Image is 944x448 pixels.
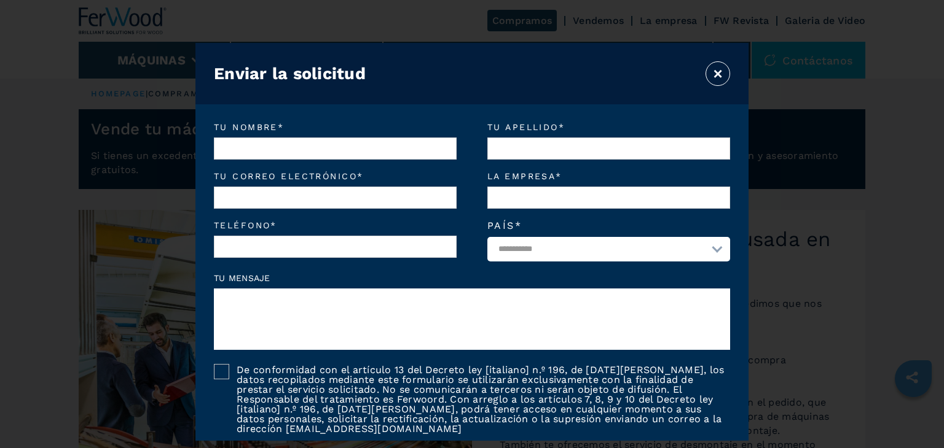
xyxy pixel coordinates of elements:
[706,61,730,86] button: ×
[487,123,730,131] em: Tu apellido
[214,172,457,180] em: Tu correo electrónico
[487,187,730,209] input: La empresa*
[487,172,730,180] em: La empresa
[214,64,366,83] h3: Enviar la solicitud
[214,221,457,230] em: Teléfono
[214,123,457,131] em: Tu nombre
[214,137,457,160] input: Tu nombre*
[487,221,730,231] label: País
[214,274,730,282] label: Tu mensaje
[214,236,457,258] input: Teléfono*
[487,137,730,160] input: Tu apellido*
[229,364,730,434] label: De conformidad con el artículo 13 del Decreto ley [italiano] n.º 196, de [DATE][PERSON_NAME], los...
[214,187,457,209] input: Tu correo electrónico*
